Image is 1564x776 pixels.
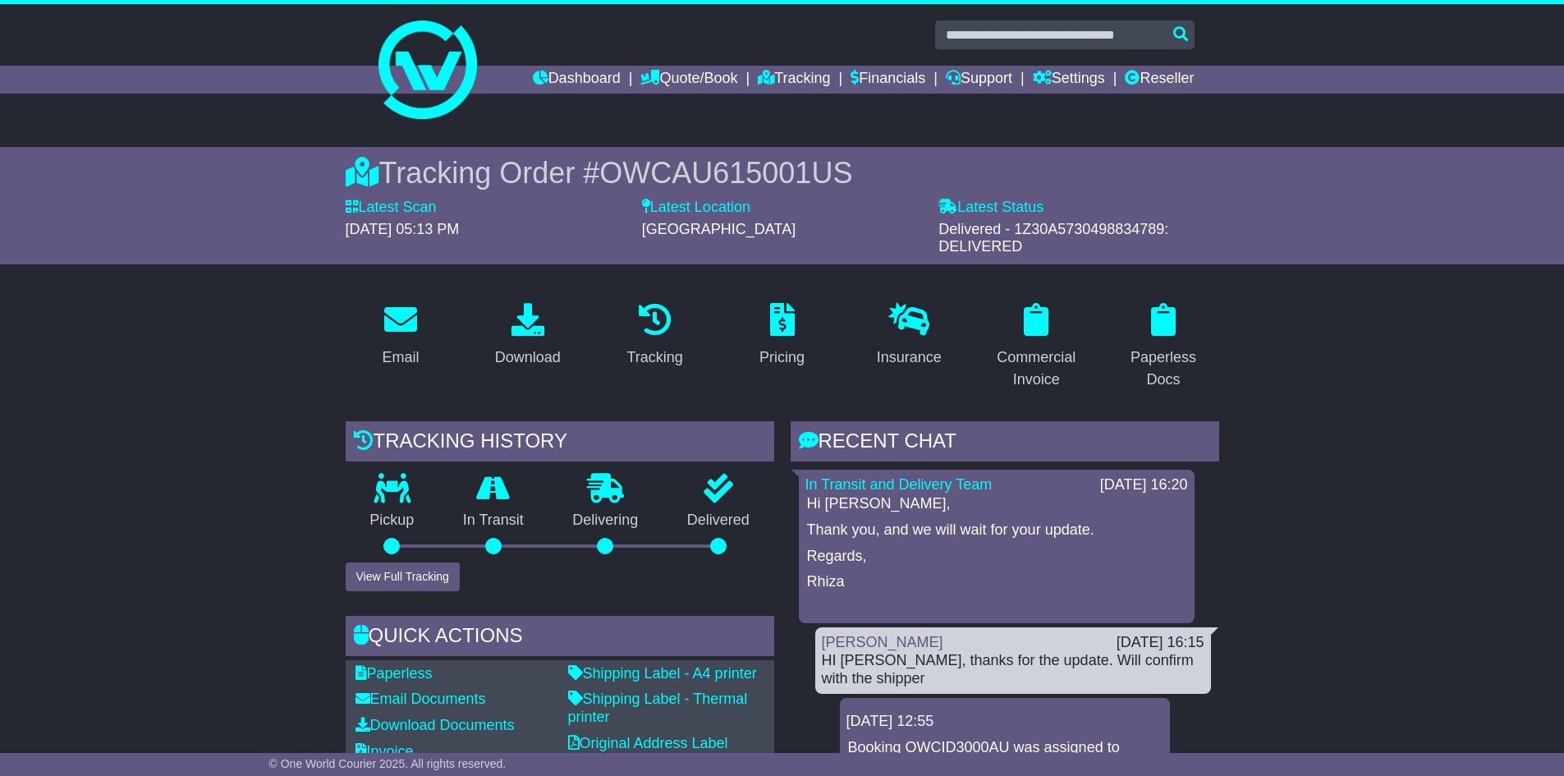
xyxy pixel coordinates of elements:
div: Quick Actions [346,616,774,660]
span: [DATE] 05:13 PM [346,221,460,237]
span: Delivered - 1Z30A5730498834789: DELIVERED [938,221,1168,255]
p: Delivered [663,512,774,530]
a: Dashboard [533,66,621,94]
label: Latest Location [642,199,750,217]
span: © One World Courier 2025. All rights reserved. [269,757,507,770]
a: Download [484,297,571,374]
div: Tracking Order # [346,155,1219,191]
div: [DATE] 12:55 [846,713,1163,731]
a: Tracking [616,297,693,374]
label: Latest Scan [346,199,437,217]
div: Tracking history [346,421,774,466]
a: Insurance [866,297,952,374]
div: Email [382,347,419,369]
div: Download [495,347,561,369]
a: Invoice [355,743,414,760]
a: Original Address Label [568,735,728,751]
div: Paperless Docs [1119,347,1209,391]
a: Email [371,297,429,374]
a: Paperless [355,665,433,682]
a: Support [946,66,1012,94]
div: [DATE] 16:20 [1100,476,1188,494]
a: Shipping Label - A4 printer [568,665,757,682]
p: Booking OWCID3000AU was assigned to Team2. [848,739,1162,774]
a: Commercial Invoice [981,297,1092,397]
div: Insurance [877,347,942,369]
a: Email Documents [355,691,486,707]
p: Hi [PERSON_NAME], [807,495,1186,513]
label: Latest Status [938,199,1043,217]
a: [PERSON_NAME] [822,634,943,650]
a: Quote/Book [640,66,737,94]
span: [GEOGRAPHIC_DATA] [642,221,796,237]
a: Reseller [1125,66,1194,94]
div: RECENT CHAT [791,421,1219,466]
a: Shipping Label - Thermal printer [568,691,748,725]
a: Tracking [758,66,830,94]
div: HI [PERSON_NAME], thanks for the update. Will confirm with the shipper [822,652,1204,687]
p: Pickup [346,512,439,530]
span: OWCAU615001US [599,156,852,190]
p: In Transit [438,512,548,530]
a: Download Documents [355,717,515,733]
a: Pricing [749,297,815,374]
p: Delivering [548,512,663,530]
p: Rhiza [807,573,1186,591]
div: Commercial Invoice [992,347,1081,391]
p: Thank you, and we will wait for your update. [807,521,1186,540]
a: Paperless Docs [1108,297,1219,397]
div: Tracking [626,347,682,369]
p: Regards, [807,548,1186,566]
div: Pricing [759,347,805,369]
div: [DATE] 16:15 [1117,634,1204,652]
a: Financials [851,66,925,94]
button: View Full Tracking [346,562,460,591]
a: Settings [1033,66,1105,94]
a: In Transit and Delivery Team [805,476,993,493]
